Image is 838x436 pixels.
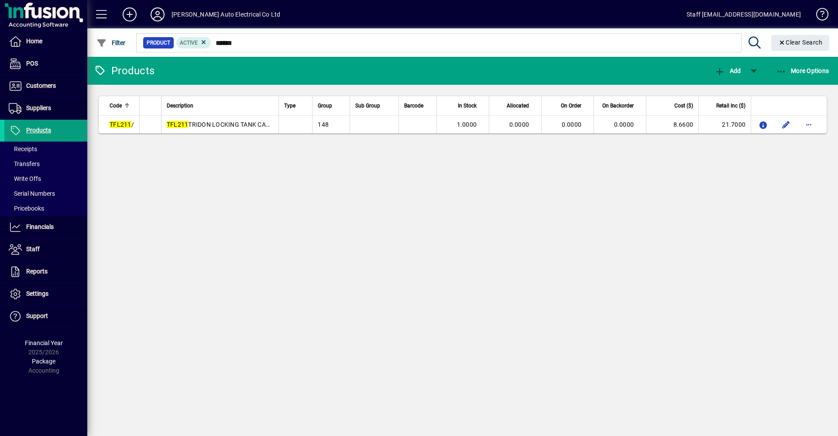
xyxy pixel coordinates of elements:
[26,312,48,319] span: Support
[674,101,693,111] span: Cost ($)
[716,101,745,111] span: Retail Inc ($)
[458,101,477,111] span: In Stock
[26,290,48,297] span: Settings
[547,101,589,111] div: On Order
[774,63,831,79] button: More Options
[167,101,273,111] div: Description
[712,63,743,79] button: Add
[167,121,288,128] span: TRIDON LOCKING TANK CAP=TL27
[110,101,134,111] div: Code
[167,101,193,111] span: Description
[26,268,48,275] span: Reports
[4,283,87,305] a: Settings
[26,60,38,67] span: POS
[9,205,44,212] span: Pricebooks
[172,7,280,21] div: [PERSON_NAME] Auto Electrical Co Ltd
[4,305,87,327] a: Support
[4,31,87,52] a: Home
[355,101,393,111] div: Sub Group
[507,101,529,111] span: Allocated
[94,35,128,51] button: Filter
[4,239,87,260] a: Staff
[698,116,751,133] td: 21.7000
[110,121,131,128] em: TFL211
[4,156,87,171] a: Transfers
[318,121,329,128] span: 148
[495,101,537,111] div: Allocated
[94,64,155,78] div: Products
[561,101,581,111] span: On Order
[4,97,87,119] a: Suppliers
[110,101,122,111] span: Code
[457,121,477,128] span: 1.0000
[116,7,144,22] button: Add
[167,121,189,128] em: TFL211
[4,142,87,156] a: Receipts
[355,101,380,111] span: Sub Group
[26,38,42,45] span: Home
[144,7,172,22] button: Profile
[4,201,87,216] a: Pricebooks
[599,101,642,111] div: On Backorder
[9,190,55,197] span: Serial Numbers
[404,101,423,111] span: Barcode
[714,67,741,74] span: Add
[9,175,41,182] span: Write Offs
[602,101,634,111] span: On Backorder
[26,223,54,230] span: Financials
[779,118,793,131] button: Edit
[25,339,63,346] span: Financial Year
[4,261,87,283] a: Reports
[4,75,87,97] a: Customers
[26,104,51,111] span: Suppliers
[776,67,829,74] span: More Options
[176,37,211,48] mat-chip: Activation Status: Active
[26,246,40,253] span: Staff
[96,39,126,46] span: Filter
[802,118,816,131] button: More options
[771,35,830,51] button: Clear
[4,171,87,186] a: Write Offs
[9,145,37,152] span: Receipts
[318,101,332,111] span: Group
[4,53,87,75] a: POS
[646,116,698,133] td: 8.6600
[26,82,56,89] span: Customers
[284,101,307,111] div: Type
[562,121,582,128] span: 0.0000
[509,121,529,128] span: 0.0000
[26,127,51,134] span: Products
[687,7,801,21] div: Staff [EMAIL_ADDRESS][DOMAIN_NAME]
[284,101,295,111] span: Type
[810,2,827,30] a: Knowledge Base
[614,121,634,128] span: 0.0000
[4,186,87,201] a: Serial Numbers
[442,101,484,111] div: In Stock
[147,38,170,47] span: Product
[110,121,134,128] span: /
[318,101,344,111] div: Group
[32,358,55,365] span: Package
[4,216,87,238] a: Financials
[9,160,40,167] span: Transfers
[404,101,431,111] div: Barcode
[180,40,198,46] span: Active
[778,39,823,46] span: Clear Search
